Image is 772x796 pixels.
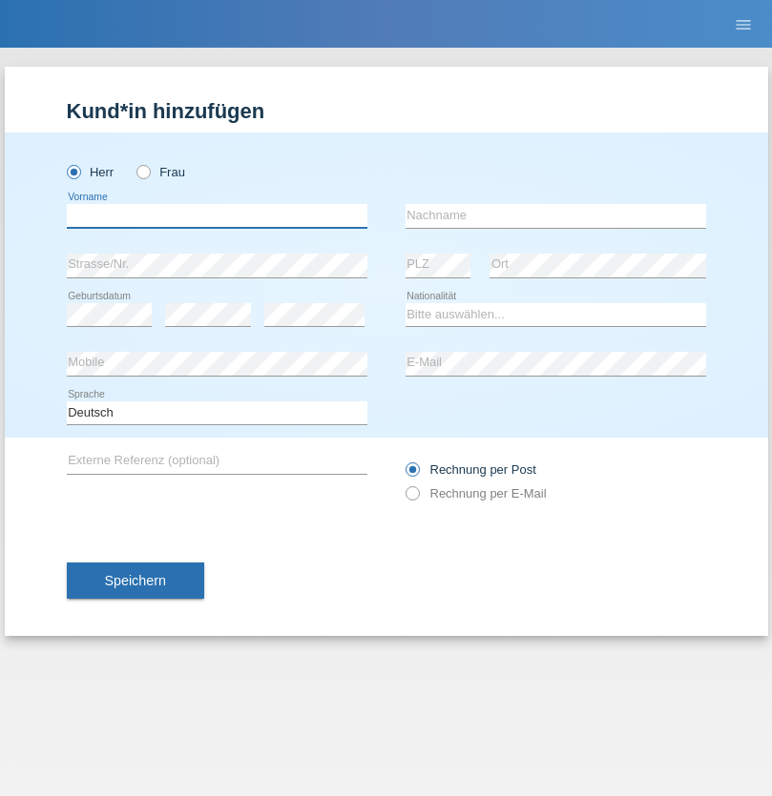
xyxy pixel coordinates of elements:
span: Speichern [105,573,166,588]
input: Frau [136,165,149,177]
h1: Kund*in hinzufügen [67,99,706,123]
label: Rechnung per Post [406,462,536,477]
button: Speichern [67,562,204,599]
label: Frau [136,165,185,179]
label: Rechnung per E-Mail [406,486,547,500]
input: Herr [67,165,79,177]
input: Rechnung per E-Mail [406,486,418,510]
label: Herr [67,165,115,179]
i: menu [734,15,753,34]
a: menu [724,18,762,30]
input: Rechnung per Post [406,462,418,486]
